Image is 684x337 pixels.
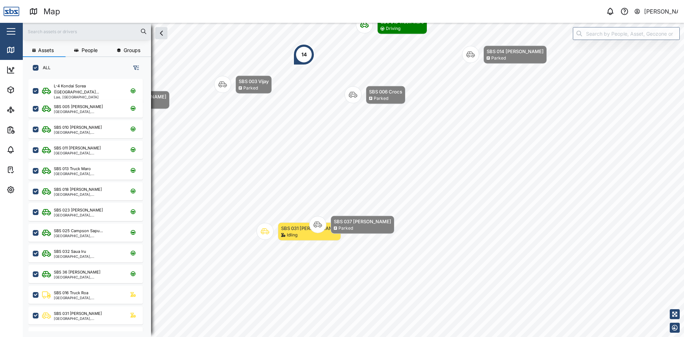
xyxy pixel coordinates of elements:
div: [GEOGRAPHIC_DATA], [GEOGRAPHIC_DATA] [54,234,122,238]
canvas: Map [23,23,684,337]
div: Settings [19,186,44,194]
input: Search by People, Asset, Geozone or Place [573,27,680,40]
div: [GEOGRAPHIC_DATA], [GEOGRAPHIC_DATA] [54,110,122,113]
div: Map marker [309,216,394,234]
label: ALL [38,65,51,71]
div: [GEOGRAPHIC_DATA], [GEOGRAPHIC_DATA] [54,151,122,155]
div: Tasks [19,166,38,174]
div: Map marker [356,16,427,34]
div: SBS 003 Vijay [239,78,269,85]
div: Dashboard [19,66,51,74]
div: SBS 005 [PERSON_NAME] [54,104,103,110]
div: Map [19,46,35,54]
div: Lae, [GEOGRAPHIC_DATA] [54,95,122,99]
div: Sites [19,106,36,114]
div: SBS 013 Truck Maro [54,166,91,172]
div: SBS 014 [PERSON_NAME] [487,48,544,55]
div: Driving [386,25,400,32]
div: Map marker [214,76,272,94]
div: Assets [19,86,41,94]
div: Parked [491,55,506,62]
button: [PERSON_NAME] [634,6,678,16]
div: Reports [19,126,43,134]
div: 14 [301,51,307,58]
div: Map marker [293,44,315,65]
div: [GEOGRAPHIC_DATA], [GEOGRAPHIC_DATA] [54,172,122,175]
div: [GEOGRAPHIC_DATA], [GEOGRAPHIC_DATA] [54,296,122,300]
div: Parked [374,95,388,102]
span: People [82,48,98,53]
div: SBS 010 [PERSON_NAME] [54,124,102,131]
img: Main Logo [4,4,19,19]
div: Parked [243,85,258,92]
div: SBS 023 [PERSON_NAME] [54,207,103,213]
div: Map marker [462,46,547,64]
div: SBS 032 Saua Iru [54,249,86,255]
div: SBS 006 Crocs [369,88,402,95]
div: Map [43,5,60,18]
div: Alarms [19,146,41,154]
div: [GEOGRAPHIC_DATA], [GEOGRAPHIC_DATA] [54,213,122,217]
span: Groups [124,48,140,53]
div: Parked [338,225,353,232]
div: [GEOGRAPHIC_DATA], [GEOGRAPHIC_DATA] [54,275,122,279]
div: SBS 037 [PERSON_NAME] [334,218,391,225]
div: Map marker [344,86,405,104]
div: grid [28,76,151,331]
div: SBS 018 [PERSON_NAME] [54,187,102,193]
div: [GEOGRAPHIC_DATA], [GEOGRAPHIC_DATA] [54,193,122,196]
div: SBS 025 Campson Sapu... [54,228,103,234]
div: SBS 031 [PERSON_NAME] [54,311,102,317]
div: [GEOGRAPHIC_DATA], [GEOGRAPHIC_DATA] [54,131,122,134]
div: Map marker [256,223,341,241]
div: [GEOGRAPHIC_DATA], [GEOGRAPHIC_DATA] [54,255,122,258]
div: SBS 031 [PERSON_NAME] [281,225,338,232]
div: [GEOGRAPHIC_DATA], [GEOGRAPHIC_DATA] [54,317,122,320]
div: SBS 011 [PERSON_NAME] [54,145,101,151]
input: Search assets or drivers [27,26,147,37]
div: L-4 Kondai Sorea ([GEOGRAPHIC_DATA]... [54,83,122,95]
div: SBS 016 Truck Roa [54,290,88,296]
div: Idling [287,232,297,239]
div: SBS 36 [PERSON_NAME] [54,269,100,275]
div: [PERSON_NAME] [644,7,678,16]
span: Assets [38,48,54,53]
